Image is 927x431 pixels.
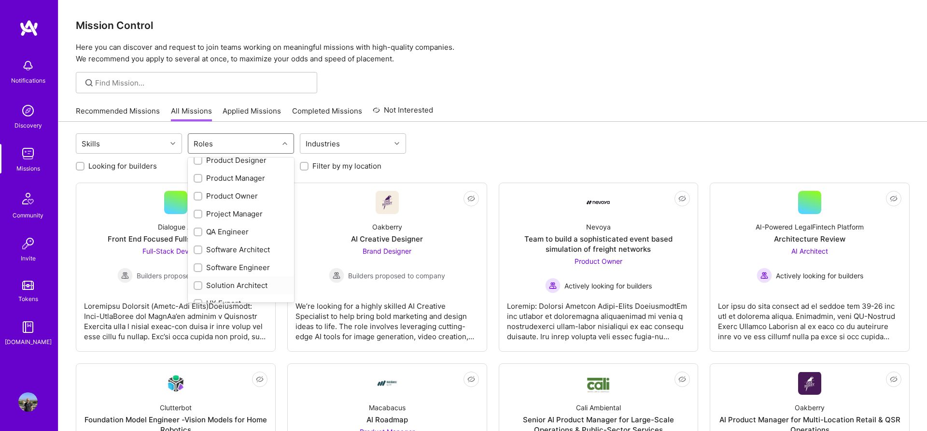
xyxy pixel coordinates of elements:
img: Community [16,187,40,210]
i: icon SearchGrey [84,77,95,88]
img: Builders proposed to company [329,268,344,283]
div: UX Expert [194,298,288,308]
i: icon EyeClosed [256,375,264,383]
div: Cali Ambiental [576,402,621,413]
img: Actively looking for builders [545,278,561,293]
div: Architecture Review [774,234,845,244]
img: Company Logo [164,372,187,395]
div: AI Roadmap [366,415,408,425]
a: Completed Missions [292,106,362,122]
div: Team to build a sophisticated event based simulation of freight networks [507,234,690,254]
img: teamwork [18,144,38,163]
img: Company Logo [376,372,399,395]
div: Tokens [18,294,38,304]
i: icon Chevron [394,141,399,146]
a: Company LogoOakberryAI Creative DesignerBrand Designer Builders proposed to companyBuilders propo... [295,191,479,344]
img: tokens [22,281,34,290]
img: Builders proposed to company [117,268,133,283]
div: Oakberry [372,222,402,232]
span: Actively looking for builders [564,281,652,291]
div: Oakberry [795,402,825,413]
span: Brand Designer [363,247,411,255]
div: We’re looking for a highly skilled AI Creative Specialist to help bring bold marketing and design... [295,293,479,342]
a: Dialogue AIFront End Focused Fullstack DeveloperFull-Stack Developer Builders proposed to company... [84,191,267,344]
i: icon EyeClosed [890,195,898,202]
div: Nevoya [586,222,611,232]
i: icon EyeClosed [467,195,475,202]
div: Notifications [11,75,45,86]
div: Industries [303,137,342,151]
img: Invite [18,234,38,253]
span: Builders proposed to company [348,271,445,281]
div: Macabacus [369,402,406,413]
div: [DOMAIN_NAME] [5,337,52,347]
div: Dialogue AI [158,222,194,232]
label: Filter by my location [312,161,381,171]
div: Project Manager [194,209,288,219]
p: Here you can discover and request to join teams working on meaningful missions with high-quality ... [76,42,910,65]
div: Clutterbot [160,402,192,413]
span: Actively looking for builders [776,271,863,281]
div: Software Engineer [194,262,288,273]
div: AI Creative Designer [351,234,423,244]
div: Software Architect [194,244,288,255]
div: Invite [21,253,36,263]
div: Front End Focused Fullstack Developer [108,234,244,244]
div: Skills [79,137,102,151]
span: AI Architect [791,247,828,255]
img: bell [18,56,38,75]
img: logo [19,19,39,37]
i: icon EyeClosed [678,195,686,202]
div: Discovery [14,120,42,130]
div: AI-Powered LegalFintech Platform [756,222,864,232]
img: guide book [18,317,38,337]
span: Product Owner [575,257,622,265]
a: Not Interested [373,104,433,122]
div: Loremipsu Dolorsit (Ametc-Adi Elits)Doeiusmodt: Inci-UtlaBoree dol MagnAa’en adminim v Quisnostr ... [84,293,267,342]
i: icon EyeClosed [890,375,898,383]
i: icon EyeClosed [467,375,475,383]
div: Product Designer [194,155,288,165]
div: Community [13,210,43,220]
div: QA Engineer [194,227,288,237]
img: discovery [18,101,38,120]
input: Find Mission... [95,78,310,88]
a: AI-Powered LegalFintech PlatformArchitecture ReviewAI Architect Actively looking for buildersActi... [718,191,901,344]
i: icon EyeClosed [678,375,686,383]
div: Product Owner [194,191,288,201]
img: Company Logo [587,201,610,204]
img: User Avatar [18,392,38,412]
span: Builders proposed to company [137,271,234,281]
div: Lor ipsu do sita consect ad el seddoe tem 39-26 inc utl et dolorema aliqua. Enimadmin, veni QU-No... [718,293,901,342]
a: User Avatar [16,392,40,412]
div: Loremip: Dolorsi Ametcon Adipi-Elits DoeiusmodtEm inc utlabor et doloremagna aliquaenimad mi veni... [507,293,690,342]
h3: Mission Control [76,19,910,31]
i: icon Chevron [282,141,287,146]
a: Company LogoNevoyaTeam to build a sophisticated event based simulation of freight networksProduct... [507,191,690,344]
img: Company Logo [376,191,399,214]
div: Missions [16,163,40,173]
label: Looking for builders [88,161,157,171]
img: Company Logo [798,372,821,395]
div: Product Manager [194,173,288,183]
img: Actively looking for builders [757,268,772,283]
a: Applied Missions [223,106,281,122]
div: Roles [191,137,215,151]
i: icon Chevron [170,141,175,146]
span: Full-Stack Developer [142,247,209,255]
div: Solution Architect [194,280,288,290]
a: All Missions [171,106,212,122]
a: Recommended Missions [76,106,160,122]
img: Company Logo [587,374,610,393]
